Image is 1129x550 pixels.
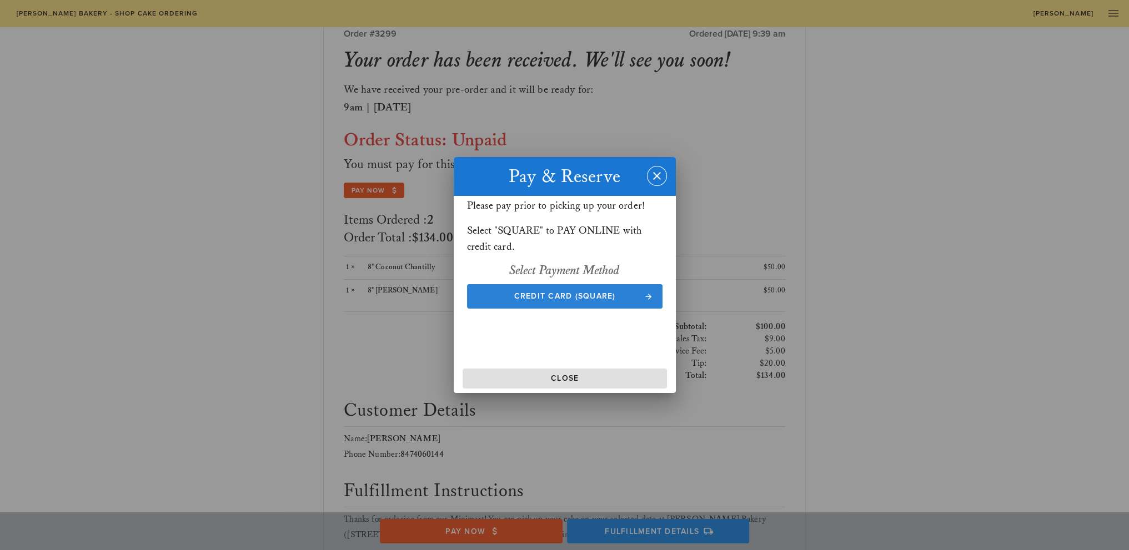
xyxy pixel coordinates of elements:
p: Please pay prior to picking up your order! [467,198,663,214]
button: Close [463,369,667,388]
h2: Select Payment Method [467,262,663,280]
span: Close [467,374,663,383]
span: Pay & Reserve [509,165,620,188]
span: Credit Card (Square) [478,291,651,301]
p: Select "SQUARE" to PAY ONLINE with credit card. [467,223,663,255]
button: Credit Card (Square) [467,284,663,309]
